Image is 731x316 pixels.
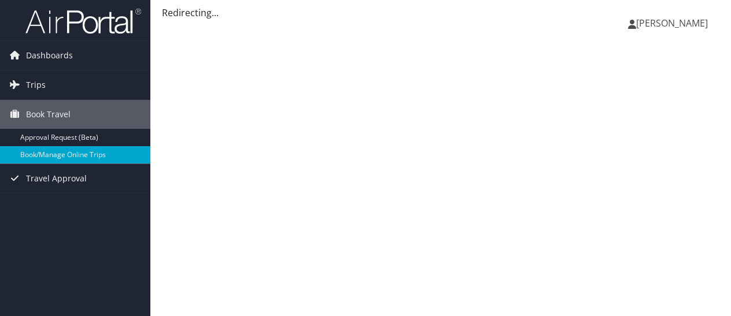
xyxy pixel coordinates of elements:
[628,6,719,40] a: [PERSON_NAME]
[26,100,71,129] span: Book Travel
[162,6,719,20] div: Redirecting...
[26,41,73,70] span: Dashboards
[25,8,141,35] img: airportal-logo.png
[26,164,87,193] span: Travel Approval
[26,70,46,99] span: Trips
[636,17,708,29] span: [PERSON_NAME]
